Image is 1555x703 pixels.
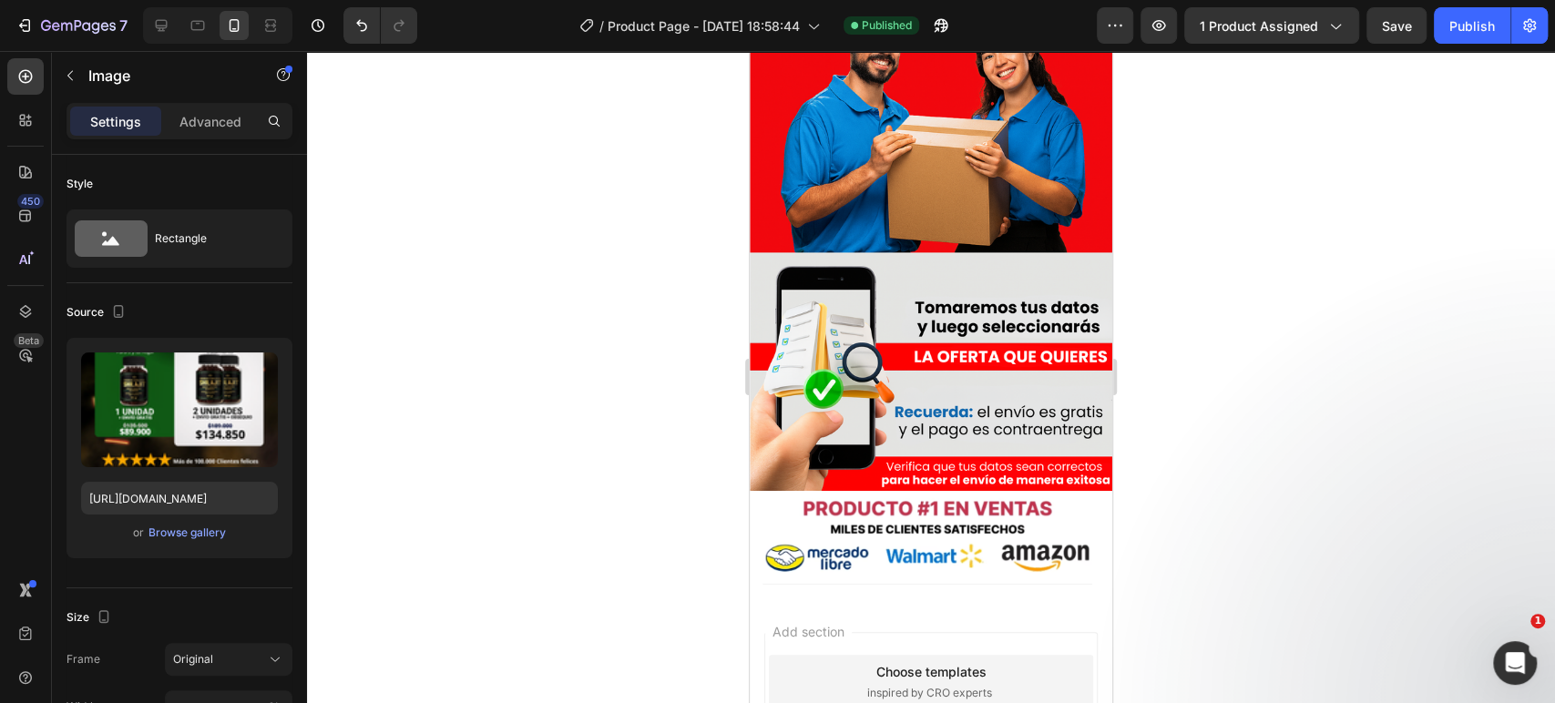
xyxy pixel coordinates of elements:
div: Publish [1449,16,1495,36]
div: Beta [14,333,44,348]
div: Style [66,176,93,192]
button: Original [165,643,292,676]
label: Frame [66,651,100,667]
button: 7 [7,7,136,44]
div: Size [66,606,115,630]
span: / [599,16,604,36]
div: 450 [17,194,44,209]
button: 1 product assigned [1184,7,1359,44]
span: Product Page - [DATE] 18:58:44 [608,16,800,36]
p: Settings [90,112,141,131]
span: Original [173,651,213,667]
p: Image [88,65,243,87]
iframe: Intercom live chat [1493,641,1537,685]
span: or [133,522,144,544]
button: Save [1366,7,1427,44]
span: Save [1382,18,1412,34]
span: 1 product assigned [1200,16,1318,36]
p: Advanced [179,112,241,131]
div: Undo/Redo [343,7,417,44]
div: Rectangle [155,218,266,260]
button: Publish [1434,7,1510,44]
span: Published [862,17,912,34]
iframe: Design area [750,51,1112,703]
button: Browse gallery [148,524,227,542]
div: Browse gallery [148,525,226,541]
p: 7 [119,15,128,36]
div: Source [66,301,129,325]
span: 1 [1530,614,1545,628]
input: https://example.com/image.jpg [81,482,278,515]
img: preview-image [81,352,278,467]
